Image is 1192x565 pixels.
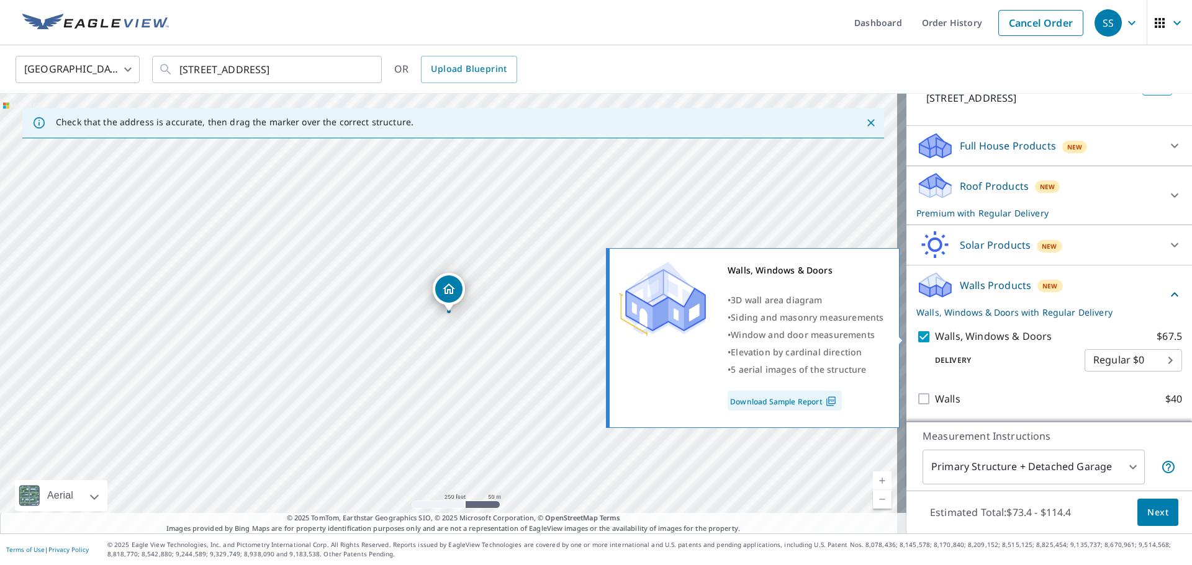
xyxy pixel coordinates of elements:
[916,171,1182,220] div: Roof ProductsNewPremium with Regular Delivery
[433,273,465,311] div: Dropped pin, building 1, Residential property, 403 Autumn Oaks Rd Chenoa, IL 61726
[15,480,107,511] div: Aerial
[43,480,77,511] div: Aerial
[1095,9,1122,37] div: SS
[287,513,620,523] span: © 2025 TomTom, Earthstar Geographics SIO, © 2025 Microsoft Corporation, ©
[731,346,862,358] span: Elevation by cardinal direction
[728,391,842,411] a: Download Sample Report
[1085,343,1182,378] div: Regular $0
[916,207,1160,220] p: Premium with Regular Delivery
[916,306,1167,319] p: Walls, Windows & Doors with Regular Delivery
[394,56,517,83] div: OR
[731,363,866,375] span: 5 aerial images of the structure
[916,355,1085,366] p: Delivery
[6,545,45,554] a: Terms of Use
[998,10,1083,36] a: Cancel Order
[728,291,883,309] div: •
[6,546,89,553] p: |
[728,326,883,344] div: •
[926,91,1137,105] p: [STREET_ADDRESS]
[923,429,1176,443] p: Measurement Instructions
[1161,460,1176,474] span: Your report will include the primary structure and a detached garage if one exists.
[1042,281,1058,291] span: New
[56,117,413,128] p: Check that the address is accurate, then drag the marker over the correct structure.
[1040,182,1055,192] span: New
[863,115,879,131] button: Close
[731,311,883,323] span: Siding and masonry measurements
[960,278,1031,293] p: Walls Products
[728,344,883,361] div: •
[179,52,356,87] input: Search by address or latitude-longitude
[935,391,960,407] p: Walls
[960,179,1029,194] p: Roof Products
[421,56,517,83] a: Upload Blueprint
[916,270,1182,319] div: Walls ProductsNewWalls, Windows & Doors with Regular Delivery
[873,490,892,509] a: Current Level 17, Zoom Out
[1165,391,1182,407] p: $40
[728,361,883,378] div: •
[545,513,597,522] a: OpenStreetMap
[728,309,883,326] div: •
[960,238,1031,252] p: Solar Products
[728,262,883,279] div: Walls, Windows & Doors
[107,540,1186,559] p: © 2025 Eagle View Technologies, Inc. and Pictometry International Corp. All Rights Reserved. Repo...
[1042,241,1057,251] span: New
[731,294,822,306] span: 3D wall area diagram
[1067,142,1083,152] span: New
[916,230,1182,260] div: Solar ProductsNew
[823,396,839,407] img: Pdf Icon
[619,262,706,336] img: Premium
[731,329,875,340] span: Window and door measurements
[22,14,169,32] img: EV Logo
[431,61,507,77] span: Upload Blueprint
[923,450,1145,484] div: Primary Structure + Detached Garage
[48,545,89,554] a: Privacy Policy
[960,138,1056,153] p: Full House Products
[1157,329,1182,344] p: $67.5
[16,52,140,87] div: [GEOGRAPHIC_DATA]
[600,513,620,522] a: Terms
[920,499,1081,526] p: Estimated Total: $73.4 - $114.4
[1147,505,1168,520] span: Next
[935,329,1052,344] p: Walls, Windows & Doors
[916,131,1182,161] div: Full House ProductsNew
[1137,499,1178,527] button: Next
[873,471,892,490] a: Current Level 17, Zoom In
